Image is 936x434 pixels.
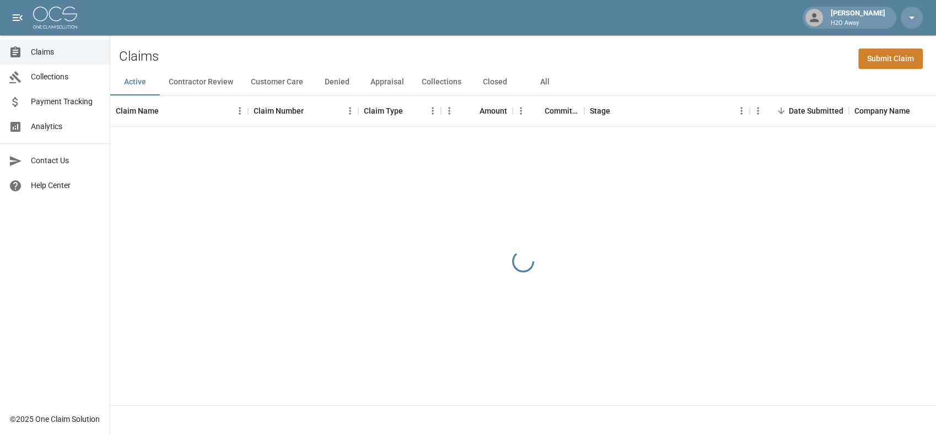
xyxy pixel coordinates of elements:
[513,103,529,119] button: Menu
[119,49,159,65] h2: Claims
[584,95,750,126] div: Stage
[464,103,480,119] button: Sort
[413,69,470,95] button: Collections
[254,95,304,126] div: Claim Number
[610,103,626,119] button: Sort
[403,103,418,119] button: Sort
[358,95,441,126] div: Claim Type
[362,69,413,95] button: Appraisal
[529,103,545,119] button: Sort
[513,95,584,126] div: Committed Amount
[773,103,789,119] button: Sort
[424,103,441,119] button: Menu
[826,8,890,28] div: [PERSON_NAME]
[858,49,923,69] a: Submit Claim
[545,95,579,126] div: Committed Amount
[831,19,885,28] p: H2O Away
[31,121,101,132] span: Analytics
[116,95,159,126] div: Claim Name
[110,95,248,126] div: Claim Name
[520,69,569,95] button: All
[441,103,458,119] button: Menu
[304,103,319,119] button: Sort
[441,95,513,126] div: Amount
[31,180,101,191] span: Help Center
[470,69,520,95] button: Closed
[31,46,101,58] span: Claims
[10,414,100,425] div: © 2025 One Claim Solution
[910,103,926,119] button: Sort
[31,155,101,167] span: Contact Us
[733,103,750,119] button: Menu
[312,69,362,95] button: Denied
[342,103,358,119] button: Menu
[248,95,358,126] div: Claim Number
[480,95,507,126] div: Amount
[854,95,910,126] div: Company Name
[232,103,248,119] button: Menu
[750,95,849,126] div: Date Submitted
[110,69,160,95] button: Active
[31,71,101,83] span: Collections
[750,103,766,119] button: Menu
[160,69,242,95] button: Contractor Review
[33,7,77,29] img: ocs-logo-white-transparent.png
[110,69,936,95] div: dynamic tabs
[242,69,312,95] button: Customer Care
[7,7,29,29] button: open drawer
[789,95,843,126] div: Date Submitted
[364,95,403,126] div: Claim Type
[31,96,101,108] span: Payment Tracking
[590,95,610,126] div: Stage
[159,103,174,119] button: Sort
